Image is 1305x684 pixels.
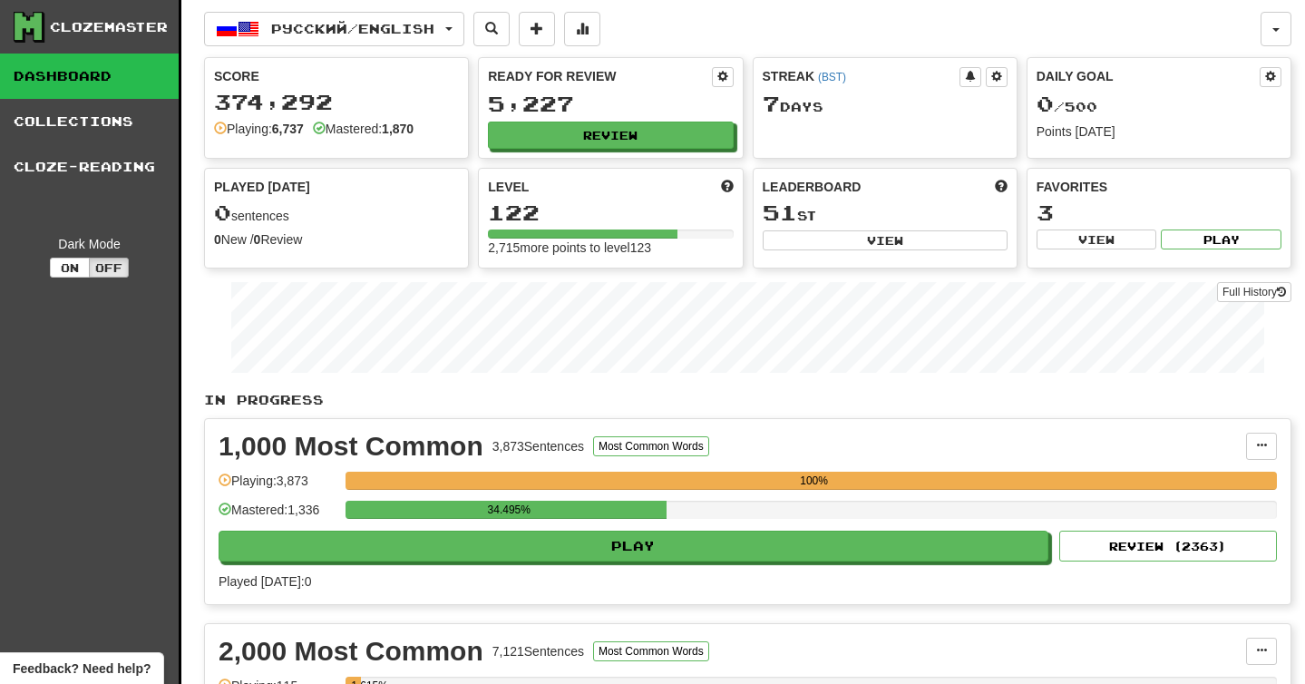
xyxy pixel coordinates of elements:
[763,178,862,196] span: Leaderboard
[214,67,459,85] div: Score
[1037,201,1281,224] div: 3
[763,230,1008,250] button: View
[488,239,733,257] div: 2,715 more points to level 123
[214,178,310,196] span: Played [DATE]
[763,67,959,85] div: Streak
[219,472,336,502] div: Playing: 3,873
[1037,99,1097,114] span: / 500
[271,21,434,36] span: Русский / English
[818,71,846,83] a: (BST)
[14,235,165,253] div: Dark Mode
[50,18,168,36] div: Clozemaster
[13,660,151,678] span: Open feedback widget
[1037,91,1054,116] span: 0
[593,436,709,456] button: Most Common Words
[272,122,304,136] strong: 6,737
[488,201,733,224] div: 122
[214,200,231,225] span: 0
[254,232,261,247] strong: 0
[219,501,336,531] div: Mastered: 1,336
[1217,282,1291,302] a: Full History
[488,93,733,115] div: 5,227
[492,437,584,455] div: 3,873 Sentences
[204,391,1291,409] p: In Progress
[214,201,459,225] div: sentences
[214,120,304,138] div: Playing:
[492,642,584,660] div: 7,121 Sentences
[763,91,780,116] span: 7
[219,433,483,460] div: 1,000 Most Common
[763,200,797,225] span: 51
[1037,122,1281,141] div: Points [DATE]
[219,638,483,665] div: 2,000 Most Common
[204,12,464,46] button: Русский/English
[351,501,667,519] div: 34.495%
[1037,230,1157,249] button: View
[1059,531,1277,562] button: Review (2363)
[763,93,1008,116] div: Day s
[219,531,1048,562] button: Play
[593,641,709,661] button: Most Common Words
[214,232,221,247] strong: 0
[721,178,734,196] span: Score more points to level up
[488,67,711,85] div: Ready for Review
[351,472,1277,490] div: 100%
[1037,67,1260,87] div: Daily Goal
[214,91,459,113] div: 374,292
[519,12,555,46] button: Add sentence to collection
[50,258,90,278] button: On
[89,258,129,278] button: Off
[763,201,1008,225] div: st
[564,12,600,46] button: More stats
[488,122,733,149] button: Review
[995,178,1008,196] span: This week in points, UTC
[1037,178,1281,196] div: Favorites
[1161,230,1281,249] button: Play
[488,178,529,196] span: Level
[382,122,414,136] strong: 1,870
[214,230,459,249] div: New / Review
[313,120,414,138] div: Mastered:
[219,574,311,589] span: Played [DATE]: 0
[473,12,510,46] button: Search sentences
